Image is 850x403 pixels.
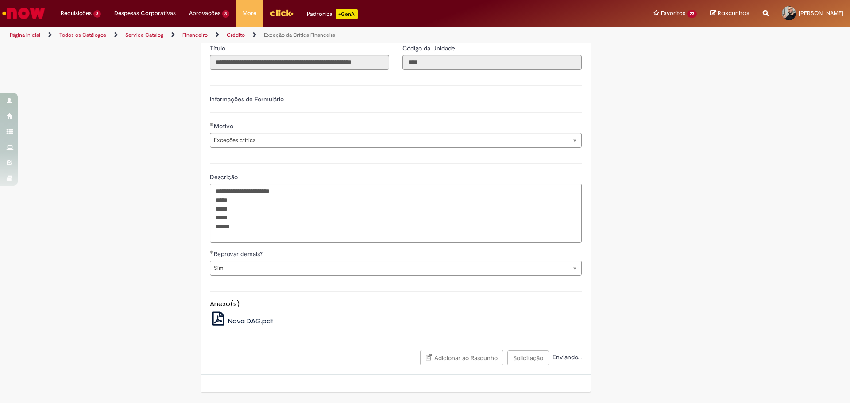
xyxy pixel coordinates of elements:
[210,184,582,243] textarea: Descrição
[61,9,92,18] span: Requisições
[214,133,564,147] span: Exceções crítica
[661,9,685,18] span: Favoritos
[182,31,208,38] a: Financeiro
[10,31,40,38] a: Página inicial
[210,95,284,103] label: Informações de Formulário
[710,9,750,18] a: Rascunhos
[7,27,560,43] ul: Trilhas de página
[227,31,245,38] a: Crédito
[210,44,227,52] span: Somente leitura - Título
[243,9,256,18] span: More
[210,173,240,181] span: Descrição
[402,44,457,52] span: Somente leitura - Código da Unidade
[551,353,582,361] span: Enviando...
[402,55,582,70] input: Código da Unidade
[718,9,750,17] span: Rascunhos
[270,6,294,19] img: click_logo_yellow_360x200.png
[214,250,264,258] span: Reprovar demais?
[307,9,358,19] div: Padroniza
[210,300,582,308] h5: Anexo(s)
[93,10,101,18] span: 3
[222,10,230,18] span: 3
[799,9,843,17] span: [PERSON_NAME]
[228,316,274,326] span: Nova DAG.pdf
[210,123,214,126] span: Obrigatório Preenchido
[210,55,389,70] input: Título
[114,9,176,18] span: Despesas Corporativas
[214,261,564,275] span: Sim
[189,9,220,18] span: Aprovações
[210,316,274,326] a: Nova DAG.pdf
[402,44,457,53] label: Somente leitura - Código da Unidade
[59,31,106,38] a: Todos os Catálogos
[210,44,227,53] label: Somente leitura - Título
[214,122,235,130] span: Motivo
[264,31,335,38] a: Exceção da Crítica Financeira
[687,10,697,18] span: 23
[125,31,163,38] a: Service Catalog
[210,250,214,254] span: Obrigatório Preenchido
[1,4,46,22] img: ServiceNow
[336,9,358,19] p: +GenAi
